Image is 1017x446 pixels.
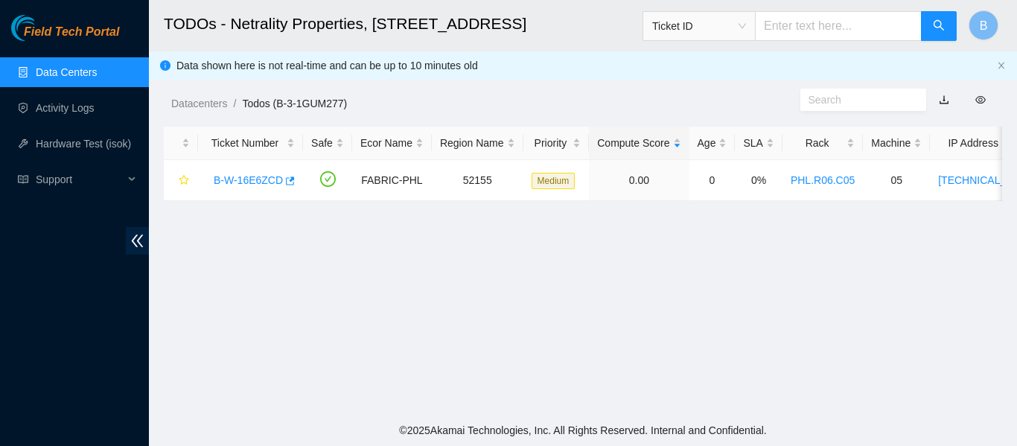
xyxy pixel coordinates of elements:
[532,173,576,189] span: Medium
[11,27,119,46] a: Akamai TechnologiesField Tech Portal
[320,171,336,187] span: check-circle
[652,15,746,37] span: Ticket ID
[969,10,998,40] button: B
[791,174,855,186] a: PHL.R06.C05
[11,15,75,41] img: Akamai Technologies
[172,168,190,192] button: star
[126,227,149,255] span: double-left
[939,94,949,106] a: download
[242,98,347,109] a: Todos (B-3-1GUM277)
[149,415,1017,446] footer: © 2025 Akamai Technologies, Inc. All Rights Reserved. Internal and Confidential.
[36,102,95,114] a: Activity Logs
[214,174,283,186] a: B-W-16E6ZCD
[735,160,782,201] td: 0%
[36,165,124,194] span: Support
[997,61,1006,71] button: close
[36,138,131,150] a: Hardware Test (isok)
[921,11,957,41] button: search
[863,160,930,201] td: 05
[980,16,988,35] span: B
[18,174,28,185] span: read
[689,160,736,201] td: 0
[975,95,986,105] span: eye
[179,175,189,187] span: star
[171,98,227,109] a: Datacenters
[928,88,960,112] button: download
[755,11,922,41] input: Enter text here...
[997,61,1006,70] span: close
[352,160,432,201] td: FABRIC-PHL
[809,92,907,108] input: Search
[24,25,119,39] span: Field Tech Portal
[36,66,97,78] a: Data Centers
[432,160,523,201] td: 52155
[933,19,945,34] span: search
[589,160,689,201] td: 0.00
[233,98,236,109] span: /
